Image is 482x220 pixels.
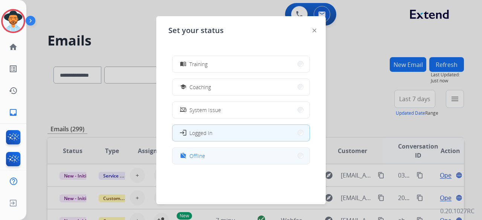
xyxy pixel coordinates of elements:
[172,102,310,118] button: System Issue
[180,84,186,90] mat-icon: school
[180,153,186,159] mat-icon: work_off
[313,29,316,32] img: close-button
[168,25,224,36] span: Set your status
[9,42,18,52] mat-icon: home
[180,107,186,113] mat-icon: phonelink_off
[440,206,474,215] p: 0.20.1027RC
[189,60,207,68] span: Training
[9,64,18,73] mat-icon: list_alt
[179,129,187,137] mat-icon: login
[172,125,310,141] button: Logged In
[172,79,310,95] button: Coaching
[189,129,212,137] span: Logged In
[189,152,205,160] span: Offline
[172,56,310,72] button: Training
[3,11,24,32] img: avatar
[9,86,18,95] mat-icon: history
[189,106,221,114] span: System Issue
[9,108,18,117] mat-icon: inbox
[180,61,186,67] mat-icon: menu_book
[189,83,211,91] span: Coaching
[172,148,310,164] button: Offline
